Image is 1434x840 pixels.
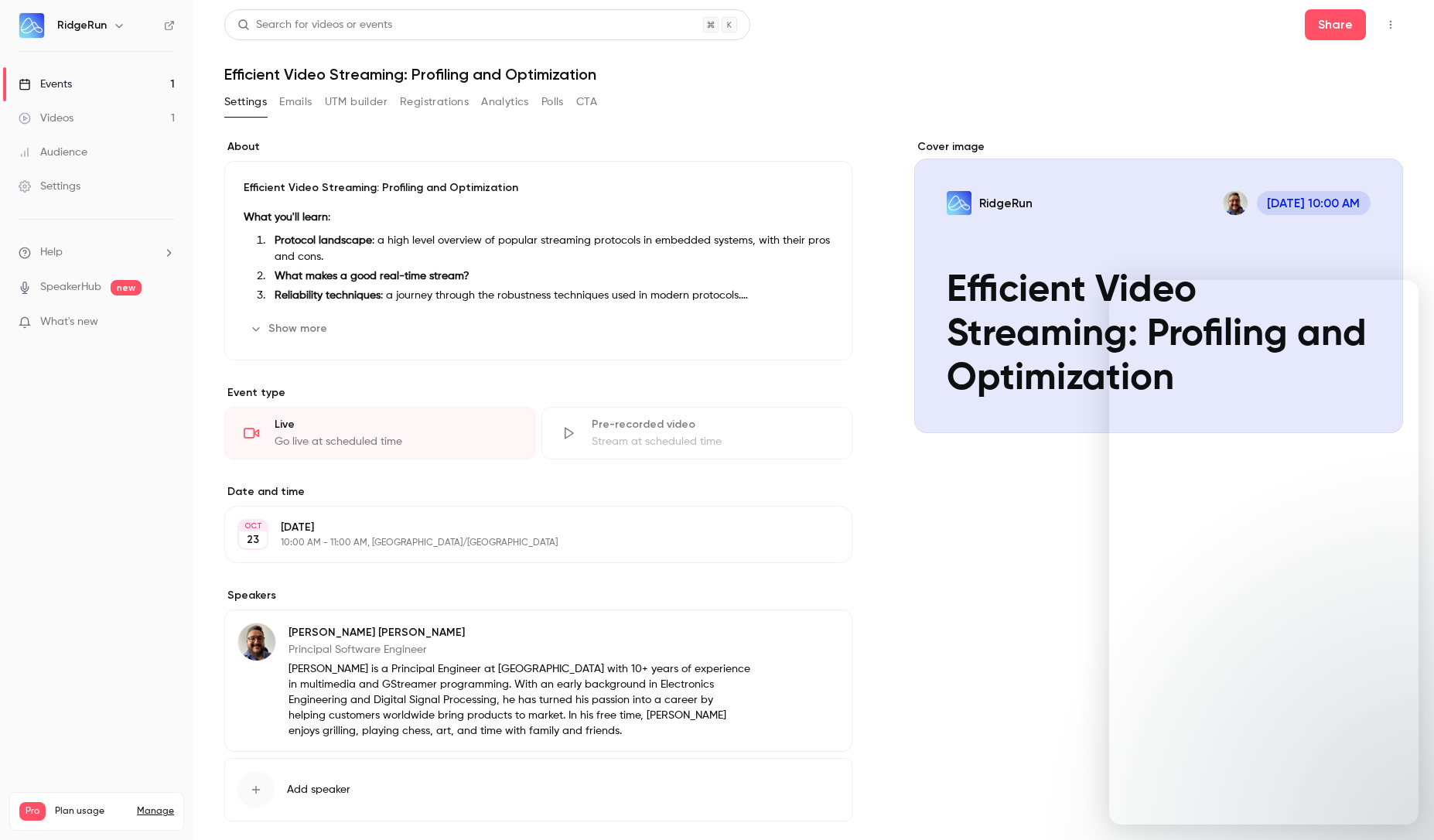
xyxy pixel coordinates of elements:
[541,90,564,114] button: Polls
[244,316,336,341] button: Show more
[19,244,175,261] li: help-dropdown-opener
[592,434,833,449] div: Stream at scheduled time
[224,65,1403,84] h1: Efficient Video Streaming: Profiling and Optimization
[268,288,833,304] li: : a journey through the robustness techniques used in modern protocols.
[287,782,350,797] span: Add speaker
[224,90,267,114] button: Settings
[19,145,87,160] div: Audience
[289,625,752,640] p: [PERSON_NAME] [PERSON_NAME]
[275,235,372,246] strong: Protocol landscape
[275,434,516,449] div: Go live at scheduled time
[289,642,752,657] p: Principal Software Engineer
[57,18,107,33] h6: RidgeRun
[289,661,752,739] p: [PERSON_NAME] is a Principal Engineer at [GEOGRAPHIC_DATA] with 10+ years of experience in multim...
[19,77,72,92] div: Events
[238,623,275,661] img: Michael Grüner
[279,90,312,114] button: Emails
[224,407,535,459] div: LiveGo live at scheduled time
[275,271,469,282] strong: What makes a good real-time stream?
[239,521,267,531] div: OCT
[914,139,1403,433] section: Cover image
[224,610,852,752] div: Michael Grüner[PERSON_NAME] [PERSON_NAME]Principal Software Engineer[PERSON_NAME] is a Principal ...
[244,180,833,196] p: Efficient Video Streaming: Profiling and Optimization
[400,90,469,114] button: Registrations
[224,385,852,401] p: Event type
[55,805,128,818] span: Plan usage
[224,139,852,155] label: About
[40,314,98,330] span: What's new
[224,758,852,821] button: Add speaker
[275,290,381,301] strong: Reliability techniques
[111,280,142,295] span: new
[244,212,328,223] strong: What you'll learn
[325,90,388,114] button: UTM builder
[19,111,73,126] div: Videos
[541,407,852,459] div: Pre-recorded videoStream at scheduled time
[914,139,1403,155] label: Cover image
[40,279,101,295] a: SpeakerHub
[244,208,833,227] p: :
[137,805,174,818] a: Manage
[1305,9,1366,40] button: Share
[237,17,392,33] div: Search for videos or events
[247,532,259,548] p: 23
[281,520,770,535] p: [DATE]
[268,233,833,265] li: : a high level overview of popular streaming protocols in embedded systems, with their pros and c...
[19,179,80,194] div: Settings
[281,537,770,549] p: 10:00 AM - 11:00 AM, [GEOGRAPHIC_DATA]/[GEOGRAPHIC_DATA]
[592,417,833,432] div: Pre-recorded video
[19,13,44,38] img: RidgeRun
[275,417,516,432] div: Live
[1109,280,1419,825] iframe: Intercom live chat
[224,484,852,500] label: Date and time
[481,90,529,114] button: Analytics
[576,90,597,114] button: CTA
[40,244,63,261] span: Help
[224,588,852,603] label: Speakers
[19,802,46,821] span: Pro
